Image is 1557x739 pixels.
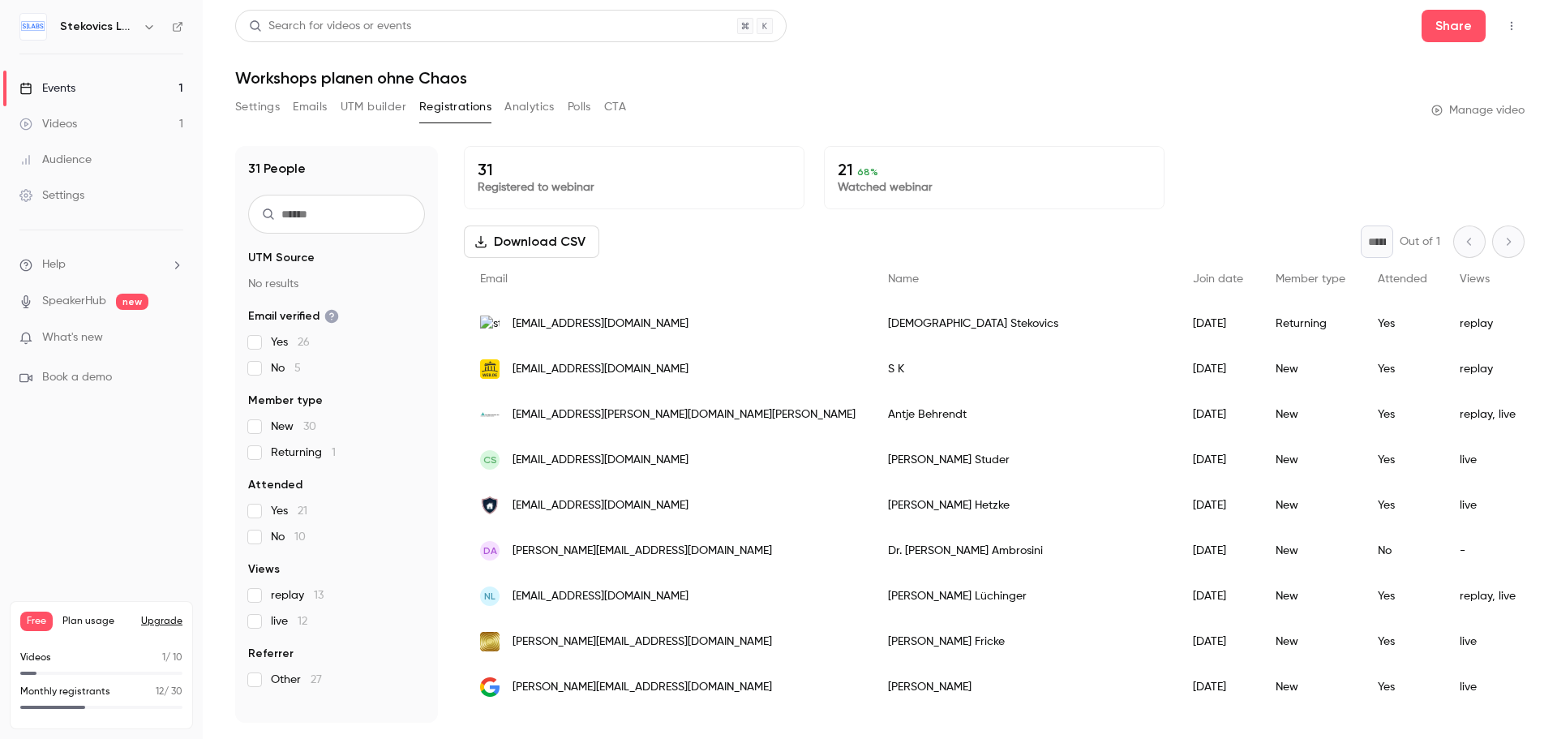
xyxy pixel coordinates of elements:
span: [PERSON_NAME][EMAIL_ADDRESS][DOMAIN_NAME] [513,679,772,696]
span: live [271,613,307,629]
img: andreafricke.com [480,632,500,651]
span: Book a demo [42,369,112,386]
div: New [1259,437,1362,483]
div: Audience [19,152,92,168]
p: Monthly registrants [20,685,110,699]
h1: 31 People [248,159,306,178]
div: [DATE] [1177,346,1259,392]
div: [PERSON_NAME] [872,664,1177,710]
span: Other [271,672,322,688]
div: [DATE] [1177,664,1259,710]
div: No [1362,528,1443,574]
span: 1 [332,447,336,458]
div: live [1443,437,1532,483]
p: / 30 [156,685,182,699]
span: New [271,419,316,435]
span: Free [20,612,53,631]
div: Yes [1362,301,1443,346]
span: CS [483,453,497,467]
div: [DATE] [1177,574,1259,619]
img: securitax.ch [480,496,500,515]
div: Events [19,80,75,97]
span: Member type [1276,273,1345,285]
span: replay [271,587,324,604]
span: UTM Source [248,250,315,266]
div: New [1259,392,1362,437]
div: S K [872,346,1177,392]
span: 12 [156,687,164,697]
img: web.de [480,359,500,379]
div: New [1259,346,1362,392]
div: [DATE] [1177,301,1259,346]
span: [EMAIL_ADDRESS][DOMAIN_NAME] [513,588,688,605]
button: Share [1422,10,1486,42]
button: Registrations [419,94,491,120]
button: Settings [235,94,280,120]
span: [PERSON_NAME][EMAIL_ADDRESS][DOMAIN_NAME] [513,634,772,651]
button: Polls [568,94,591,120]
div: Settings [19,187,84,204]
span: 13 [314,590,324,601]
span: Email verified [248,308,339,324]
div: Yes [1362,574,1443,619]
p: Watched webinar [838,179,1151,195]
span: Yes [271,334,310,350]
p: Registered to webinar [478,179,791,195]
span: 21 [298,505,307,517]
span: Views [1460,273,1490,285]
p: 31 [478,160,791,179]
img: stekovicslabs.ch [480,316,500,333]
span: [EMAIL_ADDRESS][DOMAIN_NAME] [513,452,688,469]
div: live [1443,483,1532,528]
p: Videos [20,651,51,665]
button: Upgrade [141,615,182,628]
div: replay [1443,346,1532,392]
a: Manage video [1431,102,1525,118]
li: help-dropdown-opener [19,256,183,273]
div: replay [1443,301,1532,346]
div: Videos [19,116,77,132]
img: eah-jena.de [480,405,500,424]
span: [EMAIL_ADDRESS][DOMAIN_NAME] [513,316,688,333]
span: Yes [271,503,307,519]
a: SpeakerHub [42,293,106,310]
div: [DEMOGRAPHIC_DATA] Stekovics [872,301,1177,346]
p: / 10 [162,651,182,665]
span: Attended [248,477,302,493]
span: Plan usage [62,615,131,628]
div: New [1259,483,1362,528]
button: CTA [604,94,626,120]
div: Yes [1362,664,1443,710]
span: [EMAIL_ADDRESS][PERSON_NAME][DOMAIN_NAME][PERSON_NAME] [513,406,856,423]
div: replay, live [1443,574,1532,619]
span: Name [888,273,919,285]
div: [DATE] [1177,483,1259,528]
span: new [116,294,148,310]
div: New [1259,664,1362,710]
p: 21 [838,160,1151,179]
span: Help [42,256,66,273]
button: UTM builder [341,94,406,120]
span: DA [483,544,497,558]
div: live [1443,619,1532,664]
span: Attended [1378,273,1427,285]
div: Dr. [PERSON_NAME] Ambrosini [872,528,1177,574]
div: [PERSON_NAME] Lüchinger [872,574,1177,619]
span: 5 [294,363,301,374]
span: [EMAIL_ADDRESS][DOMAIN_NAME] [513,361,688,378]
span: Views [248,561,280,578]
div: - [1443,528,1532,574]
button: Emails [293,94,327,120]
span: What's new [42,329,103,346]
img: googlemail.com [480,677,500,698]
div: [PERSON_NAME] Hetzke [872,483,1177,528]
span: [EMAIL_ADDRESS][DOMAIN_NAME] [513,497,688,514]
span: Email [480,273,508,285]
span: Join date [1193,273,1243,285]
div: Yes [1362,437,1443,483]
div: New [1259,574,1362,619]
div: [DATE] [1177,392,1259,437]
span: No [271,360,301,376]
span: Member type [248,393,323,409]
button: Analytics [504,94,555,120]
